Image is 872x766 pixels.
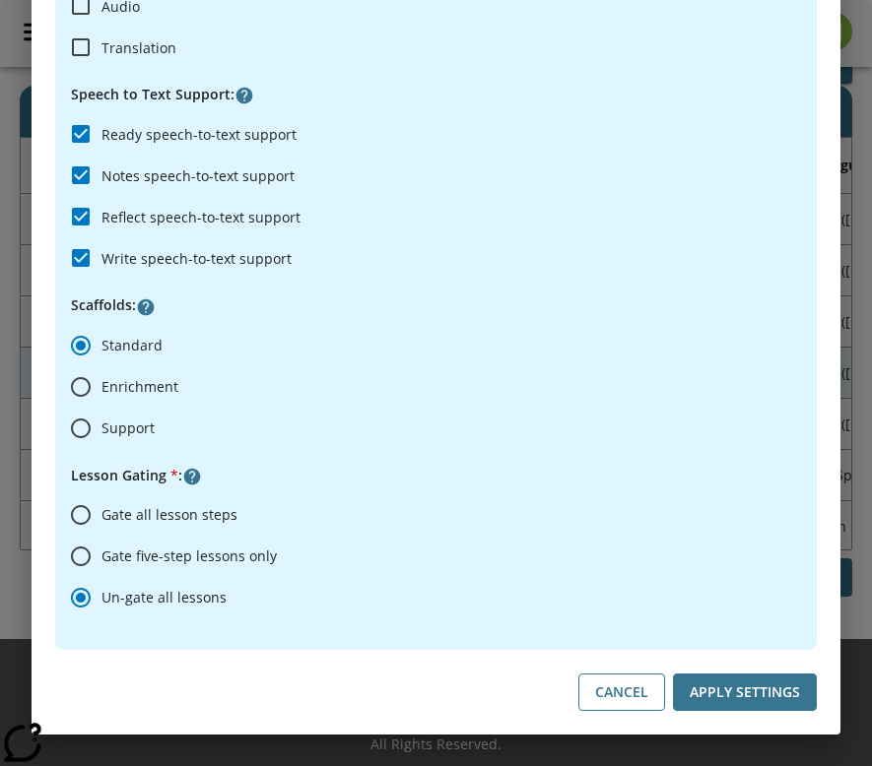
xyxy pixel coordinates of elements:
[101,587,227,607] span: Un-gate all lessons
[101,248,292,269] span: Write speech-to-text support
[101,37,176,58] span: Translation
[101,165,295,186] span: Notes speech-to-text support
[71,465,801,486] p: Lesson Gating :
[71,84,801,105] p: Speech to Text Support :
[101,376,178,397] span: Enrichment
[182,467,202,486] button: Click here to know more about
[101,207,301,227] span: Reflect speech-to-text support
[101,417,155,438] span: Support
[101,124,297,145] span: Ready speech-to-text support
[136,297,156,317] button: Click here to know more about
[673,673,817,712] button: Apply Settings
[71,294,801,316] p: Scaffolds :
[101,335,163,355] span: Standard
[578,673,665,712] button: Cancel
[235,86,254,105] button: Click here to know more about
[101,545,277,566] span: Gate five-step lessons only
[101,504,237,525] span: Gate all lesson steps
